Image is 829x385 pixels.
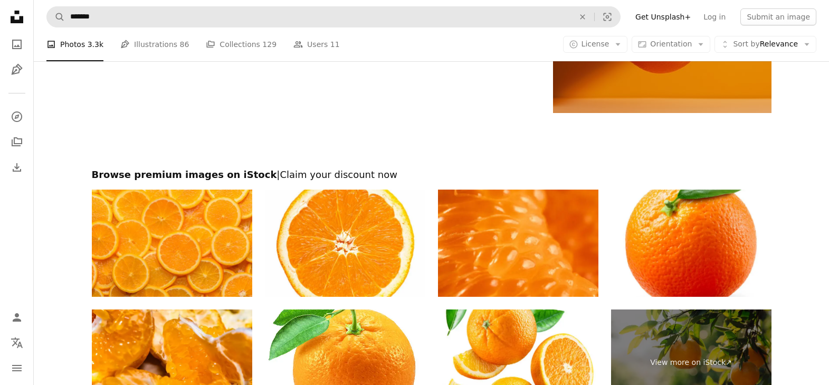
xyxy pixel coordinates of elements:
h2: Browse premium images on iStock [92,168,771,181]
button: Visual search [595,7,620,27]
button: Orientation [632,36,710,53]
img: oranges cut into slices and laid out on the table as a food background 3 [92,190,252,297]
button: Sort byRelevance [714,36,816,53]
span: 11 [330,39,340,50]
img: Slice of orange [265,190,425,297]
a: Home — Unsplash [6,6,27,30]
a: Collections 129 [206,27,277,61]
form: Find visuals sitewide [46,6,621,27]
a: Collections [6,132,27,153]
span: Sort by [733,40,759,48]
button: Submit an image [740,8,816,25]
a: Explore [6,106,27,127]
a: Illustrations [6,59,27,80]
a: Get Unsplash+ [629,8,697,25]
button: Search Unsplash [47,7,65,27]
span: License [582,40,609,48]
button: Menu [6,358,27,379]
a: Photos [6,34,27,55]
span: 86 [180,39,189,50]
a: Log in [697,8,732,25]
a: Download History [6,157,27,178]
a: Users 11 [293,27,340,61]
span: | Claim your discount now [277,169,397,180]
button: Language [6,332,27,353]
span: Relevance [733,39,798,50]
span: 129 [262,39,277,50]
button: License [563,36,628,53]
a: Illustrations 86 [120,27,189,61]
img: Orange fruit isolated. Whole orang on white background. Orange with leaf. With clipping path. Ful... [611,190,771,297]
img: close-up of orange [438,190,598,297]
a: Log in / Sign up [6,307,27,328]
span: Orientation [650,40,692,48]
button: Clear [571,7,594,27]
